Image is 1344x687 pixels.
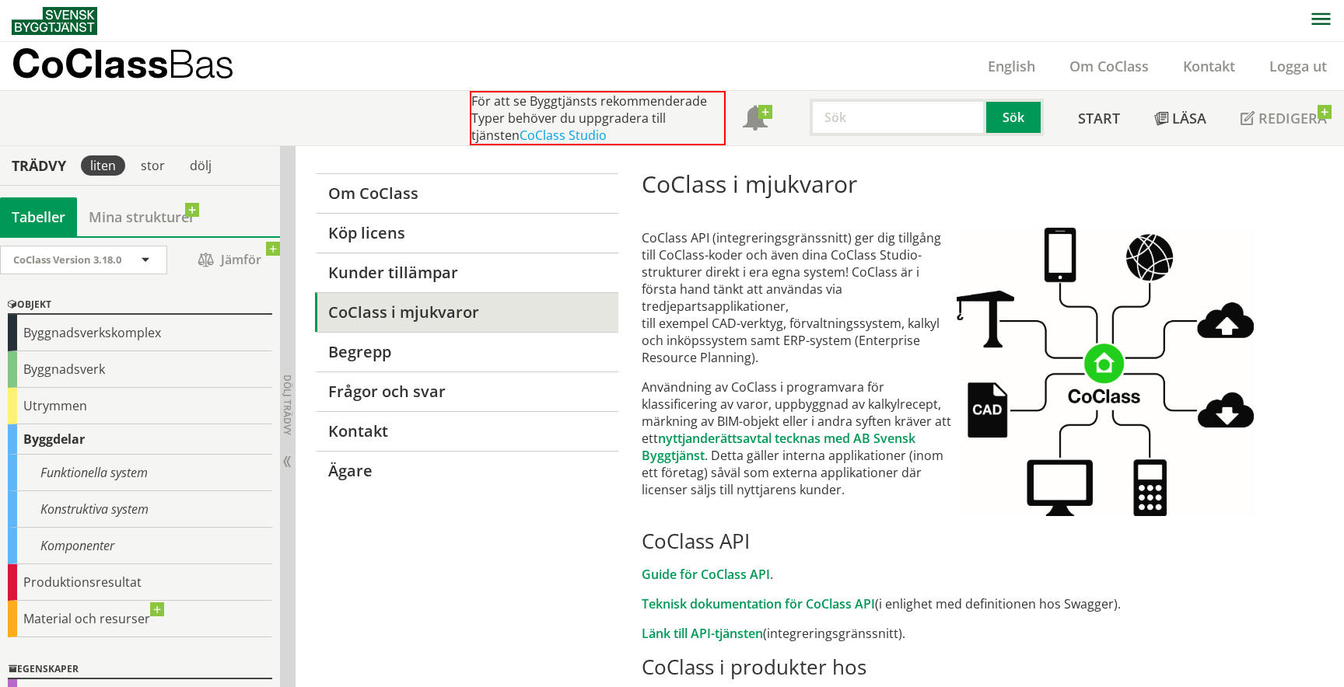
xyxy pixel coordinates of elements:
a: Logga ut [1252,57,1344,75]
div: Material och resurser [8,601,272,637]
a: CoClass Studio [520,127,607,144]
p: Användning av CoClass i programvara för klassificering av varor, uppbyggnad av kalkylrecept, märk... [642,378,957,498]
div: Komponenter [8,528,272,564]
input: Sök [810,99,986,136]
a: Mina strukturer [77,197,207,236]
button: Sök [986,99,1044,136]
a: Teknisk dokumentation för CoClass API [642,595,875,612]
div: liten [81,155,125,176]
span: Läsa [1172,109,1206,127]
div: dölj [180,155,221,176]
div: Byggnadsverk [8,351,272,388]
div: Objekt [8,296,272,315]
p: (i enlighet med definitionen hos Swagger). [642,595,1271,612]
span: Bas [168,40,234,86]
a: Kontakt [315,411,618,451]
p: (integreringsgränssnitt). [642,625,1271,642]
a: Kontakt [1166,57,1252,75]
a: Frågor och svar [315,371,618,411]
a: Om CoClass [1052,57,1166,75]
span: Jämför [183,246,276,274]
img: Svensk Byggtjänst [12,7,97,35]
div: För att se Byggtjänsts rekommenderade Typer behöver du uppgradera till tjänsten [470,91,726,145]
p: . [642,566,1271,583]
h2: CoClass i produkter hos [642,654,1271,679]
span: Notifikationer [743,107,768,132]
a: CoClassBas [12,42,268,90]
a: Länk till API-tjänsten [642,625,763,642]
a: Ägare [315,451,618,490]
div: Byggdelar [8,424,272,455]
div: Produktionsresultat [8,564,272,601]
a: Begrepp [315,332,618,371]
span: Start [1078,109,1120,127]
h1: CoClass i mjukvaror [642,170,1271,198]
p: CoClass API (integreringsgränssnitt) ger dig tillgång till CoClass-koder och även dina CoClass St... [642,229,957,366]
a: English [971,57,1052,75]
a: Läsa [1137,91,1223,145]
h2: CoClass API [642,528,1271,553]
div: Trädvy [3,157,75,174]
img: CoClassAPI.jpg [957,228,1254,516]
a: CoClass i mjukvaror [315,292,618,332]
a: Köp licens [315,213,618,253]
a: nyttjanderättsavtal tecknas med AB Svensk Byggtjänst [642,430,915,464]
div: Utrymmen [8,388,272,424]
p: CoClass [12,54,234,72]
div: Konstruktiva system [8,491,272,528]
a: Redigera [1223,91,1344,145]
span: CoClass Version 3.18.0 [13,253,121,267]
div: Egenskaper [8,661,272,679]
div: stor [131,155,174,176]
div: Byggnadsverkskomplex [8,315,272,351]
span: Redigera [1258,109,1327,127]
a: Start [1061,91,1137,145]
a: Om CoClass [315,173,618,213]
span: Dölj trädvy [281,375,294,435]
div: Funktionella system [8,455,272,491]
a: Kunder tillämpar [315,253,618,292]
a: Guide för CoClass API [642,566,770,583]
